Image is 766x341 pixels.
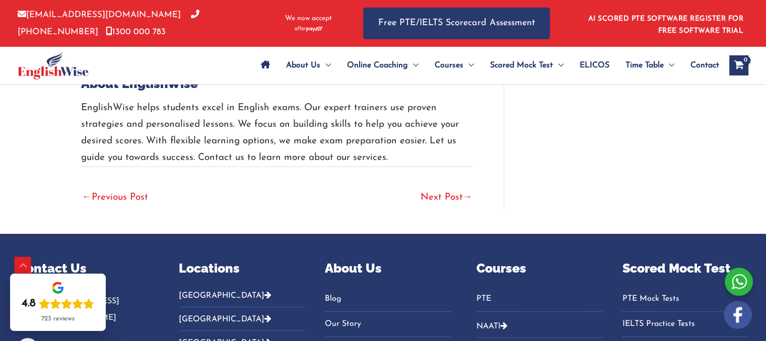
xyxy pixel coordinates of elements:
[622,259,748,278] p: Scored Mock Test
[690,48,719,83] span: Contact
[582,7,748,40] aside: Header Widget 1
[622,316,748,332] a: IELTS Practice Tests
[476,314,602,338] button: NAATI
[476,322,501,330] a: NAATI
[82,187,148,209] a: Previous Post
[421,187,472,209] a: Next Post
[664,48,674,83] span: Menu Toggle
[22,297,94,311] div: Rating: 4.8 out of 5
[18,11,199,36] a: [PHONE_NUMBER]
[320,48,331,83] span: Menu Toggle
[476,291,602,307] a: PTE
[580,48,609,83] span: ELICOS
[41,315,75,323] div: 723 reviews
[22,297,36,311] div: 4.8
[729,55,748,75] a: View Shopping Cart, empty
[295,26,322,32] img: Afterpay-Logo
[463,193,472,202] span: →
[179,259,305,278] p: Locations
[363,8,550,39] a: Free PTE/IELTS Scorecard Assessment
[588,15,744,35] a: AI SCORED PTE SOFTWARE REGISTER FOR FREE SOFTWARE TRIAL
[81,100,473,166] p: EnglishWise helps students excel in English exams. Our expert trainers use proven strategies and ...
[724,301,752,329] img: white-facebook.png
[18,52,89,79] img: cropped-ew-logo
[325,316,451,332] a: Our Story
[625,48,664,83] span: Time Table
[622,291,748,307] a: PTE Mock Tests
[435,48,463,83] span: Courses
[18,259,154,278] p: Contact Us
[81,166,473,210] nav: Post navigation
[408,48,419,83] span: Menu Toggle
[463,48,474,83] span: Menu Toggle
[285,14,332,24] span: We now accept
[18,11,181,19] a: [EMAIL_ADDRESS][DOMAIN_NAME]
[325,291,451,307] a: Blog
[179,307,305,331] button: [GEOGRAPHIC_DATA]
[253,48,719,83] nav: Site Navigation: Main Menu
[476,291,602,312] nav: Menu
[482,48,572,83] a: Scored Mock TestMenu Toggle
[106,28,166,36] a: 1300 000 783
[490,48,553,83] span: Scored Mock Test
[476,259,602,278] p: Courses
[278,48,339,83] a: About UsMenu Toggle
[286,48,320,83] span: About Us
[427,48,482,83] a: CoursesMenu Toggle
[617,48,682,83] a: Time TableMenu Toggle
[325,259,451,278] p: About Us
[682,48,719,83] a: Contact
[339,48,427,83] a: Online CoachingMenu Toggle
[553,48,564,83] span: Menu Toggle
[572,48,617,83] a: ELICOS
[347,48,408,83] span: Online Coaching
[82,193,92,202] span: ←
[179,291,305,307] button: [GEOGRAPHIC_DATA]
